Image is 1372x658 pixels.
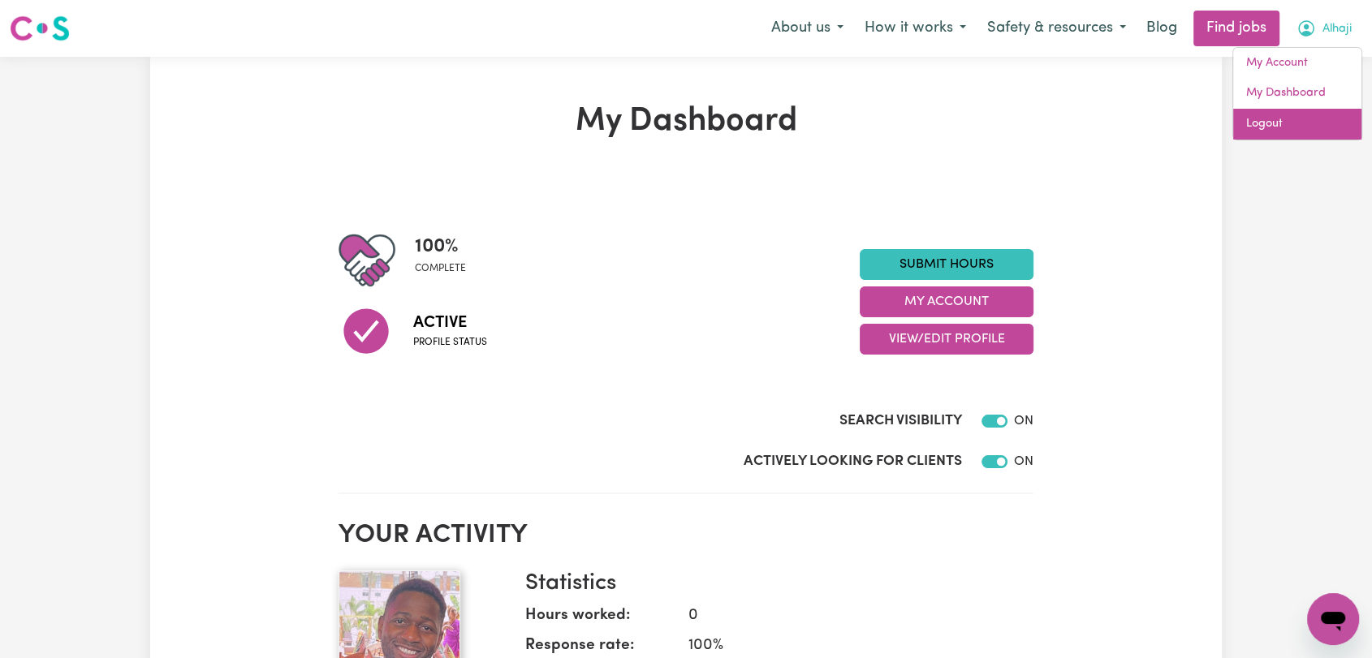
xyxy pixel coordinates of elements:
a: Submit Hours [860,249,1033,280]
a: My Dashboard [1233,78,1361,109]
button: My Account [860,286,1033,317]
a: Logout [1233,109,1361,140]
h3: Statistics [525,570,1020,598]
span: complete [415,261,466,276]
h2: Your activity [339,520,1033,551]
span: Alhaji [1322,20,1352,38]
label: Actively Looking for Clients [744,451,962,472]
span: Profile status [413,335,487,350]
img: Careseekers logo [10,14,70,43]
button: How it works [854,11,977,45]
span: ON [1014,455,1033,468]
iframe: Button to launch messaging window [1307,593,1359,645]
a: Careseekers logo [10,10,70,47]
a: Blog [1137,11,1187,46]
button: Safety & resources [977,11,1137,45]
dt: Hours worked: [525,604,675,634]
button: About us [761,11,854,45]
span: Active [413,311,487,335]
span: ON [1014,415,1033,428]
span: 100 % [415,232,466,261]
button: My Account [1286,11,1362,45]
a: My Account [1233,48,1361,79]
div: My Account [1232,47,1362,140]
dd: 100 % [675,634,1020,658]
div: Profile completeness: 100% [415,232,479,289]
label: Search Visibility [839,411,962,432]
dd: 0 [675,604,1020,628]
h1: My Dashboard [339,102,1033,141]
button: View/Edit Profile [860,324,1033,355]
a: Find jobs [1193,11,1279,46]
